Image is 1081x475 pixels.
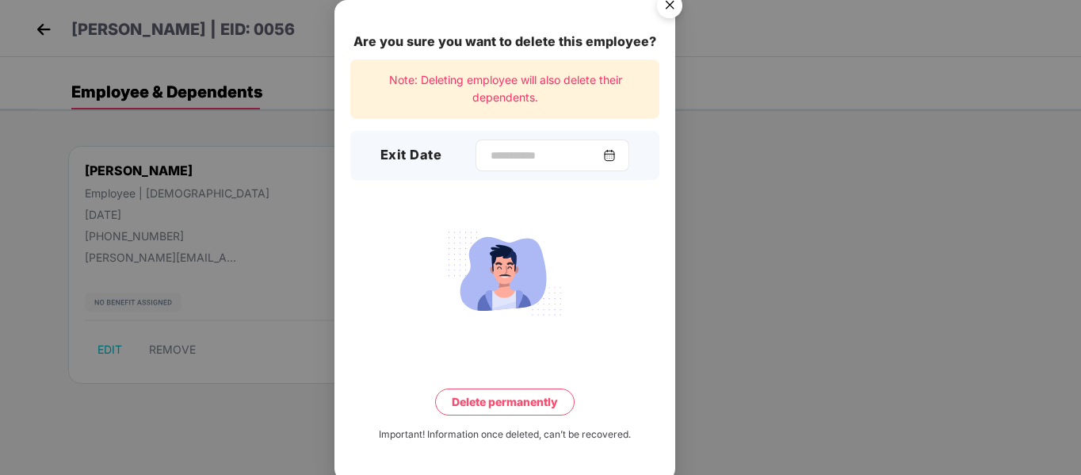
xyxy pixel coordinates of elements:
[350,59,659,119] div: Note: Deleting employee will also delete their dependents.
[603,149,616,162] img: svg+xml;base64,PHN2ZyBpZD0iQ2FsZW5kYXItMzJ4MzIiIHhtbG5zPSJodHRwOi8vd3d3LnczLm9yZy8yMDAwL3N2ZyIgd2...
[379,427,631,442] div: Important! Information once deleted, can’t be recovered.
[434,224,575,324] img: svg+xml;base64,PHN2ZyB4bWxucz0iaHR0cDovL3d3dy53My5vcmcvMjAwMC9zdmciIHdpZHRoPSIxNzgiIGhlaWdodD0iMT...
[350,32,659,52] div: Are you sure you want to delete this employee?
[435,389,575,416] button: Delete permanently
[380,145,442,166] h3: Exit Date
